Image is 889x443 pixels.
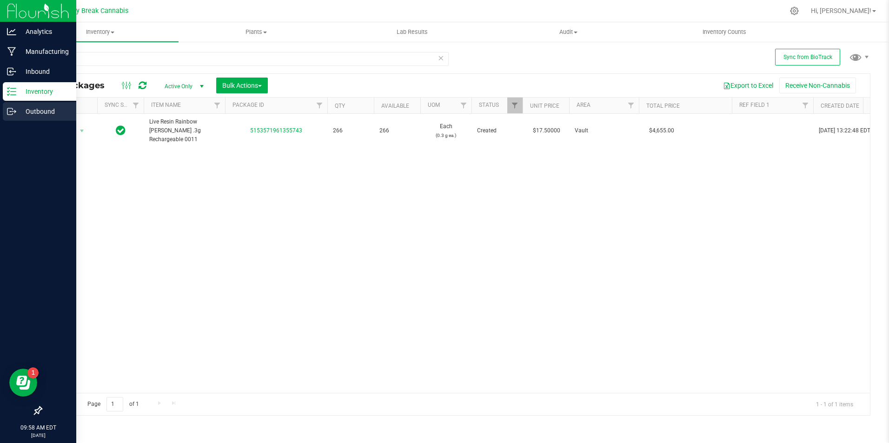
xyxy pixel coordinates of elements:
[646,22,803,42] a: Inventory Counts
[7,87,16,96] inline-svg: Inventory
[312,98,327,113] a: Filter
[179,28,334,36] span: Plants
[149,117,219,144] span: Live Resin Rainbow [PERSON_NAME] .3g Rechargeable 0011
[456,98,471,113] a: Filter
[428,102,440,108] a: UOM
[333,126,368,135] span: 266
[477,126,517,135] span: Created
[210,98,225,113] a: Filter
[41,52,449,66] input: Search Package ID, Item Name, SKU, Lot or Part Number...
[7,67,16,76] inline-svg: Inbound
[624,98,639,113] a: Filter
[335,103,345,109] a: Qty
[4,432,72,439] p: [DATE]
[426,122,466,140] span: Each
[222,82,262,89] span: Bulk Actions
[507,98,523,113] a: Filter
[216,78,268,93] button: Bulk Actions
[577,102,590,108] a: Area
[7,107,16,116] inline-svg: Outbound
[16,26,72,37] p: Analytics
[809,397,861,411] span: 1 - 1 of 1 items
[48,80,114,91] span: All Packages
[80,397,146,411] span: Page of 1
[644,124,679,137] span: $4,655.00
[16,66,72,77] p: Inbound
[739,102,770,108] a: Ref Field 1
[789,7,800,15] div: Manage settings
[4,423,72,432] p: 09:58 AM EDT
[379,126,415,135] span: 266
[250,127,302,134] a: 5153571961355743
[438,52,444,64] span: Clear
[426,131,466,140] p: (0.3 g ea.)
[106,397,123,411] input: 1
[105,102,140,108] a: Sync Status
[128,98,144,113] a: Filter
[528,124,565,137] span: $17.50000
[16,86,72,97] p: Inventory
[334,22,491,42] a: Lab Results
[575,126,633,135] span: Vault
[491,28,646,36] span: Audit
[27,367,39,378] iframe: Resource center unread badge
[16,46,72,57] p: Manufacturing
[798,98,813,113] a: Filter
[530,103,559,109] a: Unit Price
[232,102,264,108] a: Package ID
[690,28,759,36] span: Inventory Counts
[62,7,128,15] span: Lucky Break Cannabis
[775,49,840,65] button: Sync from BioTrack
[819,126,870,135] span: [DATE] 13:22:48 EDT
[783,54,832,60] span: Sync from BioTrack
[151,102,181,108] a: Item Name
[22,28,179,36] span: Inventory
[491,22,647,42] a: Audit
[821,103,859,109] a: Created Date
[116,124,126,137] span: In Sync
[384,28,440,36] span: Lab Results
[7,27,16,36] inline-svg: Analytics
[646,103,680,109] a: Total Price
[7,47,16,56] inline-svg: Manufacturing
[479,102,499,108] a: Status
[717,78,779,93] button: Export to Excel
[76,124,88,137] span: select
[16,106,72,117] p: Outbound
[179,22,335,42] a: Plants
[811,7,871,14] span: Hi, [PERSON_NAME]!
[381,103,409,109] a: Available
[22,22,179,42] a: Inventory
[9,369,37,397] iframe: Resource center
[779,78,856,93] button: Receive Non-Cannabis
